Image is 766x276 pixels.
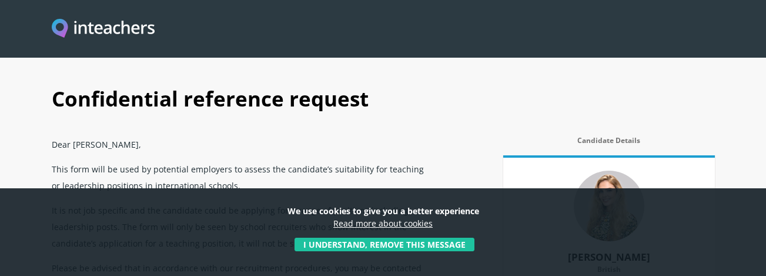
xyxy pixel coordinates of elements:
[52,132,433,157] p: Dear [PERSON_NAME],
[52,19,155,39] img: Inteachers
[52,157,433,198] p: This form will be used by potential employers to assess the candidate’s suitability for teaching ...
[503,137,715,152] label: Candidate Details
[52,74,715,132] h1: Confidential reference request
[574,171,644,241] img: 80948
[295,238,474,251] button: I understand, remove this message
[52,19,155,39] a: Visit this site's homepage
[333,218,433,229] a: Read more about cookies
[287,205,479,217] strong: We use cookies to give you a better experience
